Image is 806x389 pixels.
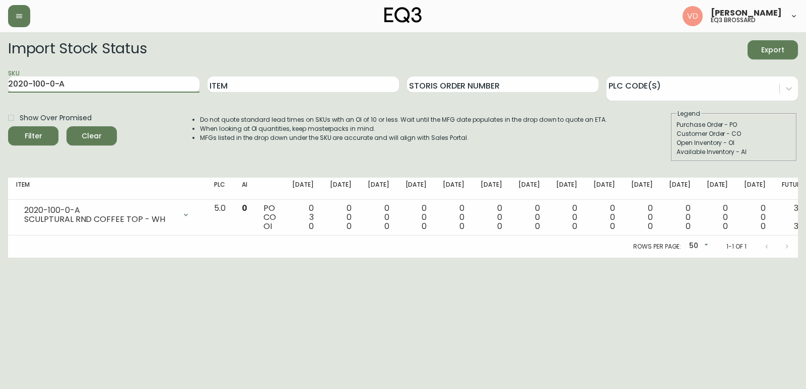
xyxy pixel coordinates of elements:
div: 0 0 [368,204,389,231]
span: OI [263,220,272,232]
div: 30 0 [782,204,803,231]
div: SCULPTURAL RND COFFEE TOP - WH [24,215,176,224]
li: MFGs listed in the drop down under the SKU are accurate and will align with Sales Portal. [200,133,607,142]
span: 0 [761,220,766,232]
div: 0 0 [443,204,464,231]
span: 0 [309,220,314,232]
th: [DATE] [699,178,736,200]
div: 0 0 [631,204,653,231]
th: AI [234,178,255,200]
div: 0 0 [669,204,691,231]
th: [DATE] [661,178,699,200]
th: [DATE] [548,178,586,200]
div: Available Inventory - AI [677,147,791,157]
div: Purchase Order - PO [677,120,791,129]
th: [DATE] [623,178,661,200]
span: 30 [794,220,803,232]
span: 0 [347,220,352,232]
div: 2020-100-0-A [24,206,176,215]
th: [DATE] [435,178,473,200]
div: 0 0 [330,204,352,231]
div: 0 0 [556,204,578,231]
div: 0 0 [406,204,427,231]
button: Filter [8,126,58,145]
span: Export [756,44,790,56]
button: Clear [66,126,117,145]
img: logo [384,7,422,23]
th: Item [8,178,206,200]
div: 0 0 [707,204,728,231]
h2: Import Stock Status [8,40,147,59]
span: 0 [459,220,464,232]
span: [PERSON_NAME] [711,9,782,17]
h5: eq3 brossard [711,17,756,23]
div: 0 0 [518,204,540,231]
div: 2020-100-0-ASCULPTURAL RND COFFEE TOP - WH [16,204,198,226]
span: 0 [497,220,502,232]
span: 0 [384,220,389,232]
span: Show Over Promised [20,113,92,123]
th: [DATE] [473,178,510,200]
span: 0 [422,220,427,232]
p: Rows per page: [633,242,681,251]
div: 0 0 [593,204,615,231]
td: 5.0 [206,200,234,236]
span: 0 [648,220,653,232]
th: [DATE] [510,178,548,200]
p: 1-1 of 1 [726,242,747,251]
th: [DATE] [736,178,774,200]
div: 0 0 [481,204,502,231]
div: PO CO [263,204,276,231]
div: Customer Order - CO [677,129,791,138]
th: PLC [206,178,234,200]
th: [DATE] [284,178,322,200]
img: 34cbe8de67806989076631741e6a7c6b [683,6,703,26]
span: 0 [723,220,728,232]
th: [DATE] [360,178,397,200]
li: When looking at OI quantities, keep masterpacks in mind. [200,124,607,133]
button: Export [748,40,798,59]
span: 0 [242,202,247,214]
div: 0 0 [744,204,766,231]
span: 0 [535,220,540,232]
div: 0 3 [292,204,314,231]
span: 0 [610,220,615,232]
div: Open Inventory - OI [677,138,791,147]
li: Do not quote standard lead times on SKUs with an OI of 10 or less. Wait until the MFG date popula... [200,115,607,124]
div: 50 [685,238,710,255]
span: 0 [572,220,577,232]
th: [DATE] [397,178,435,200]
th: [DATE] [585,178,623,200]
span: Clear [75,130,109,142]
th: [DATE] [322,178,360,200]
legend: Legend [677,109,701,118]
span: 0 [686,220,691,232]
